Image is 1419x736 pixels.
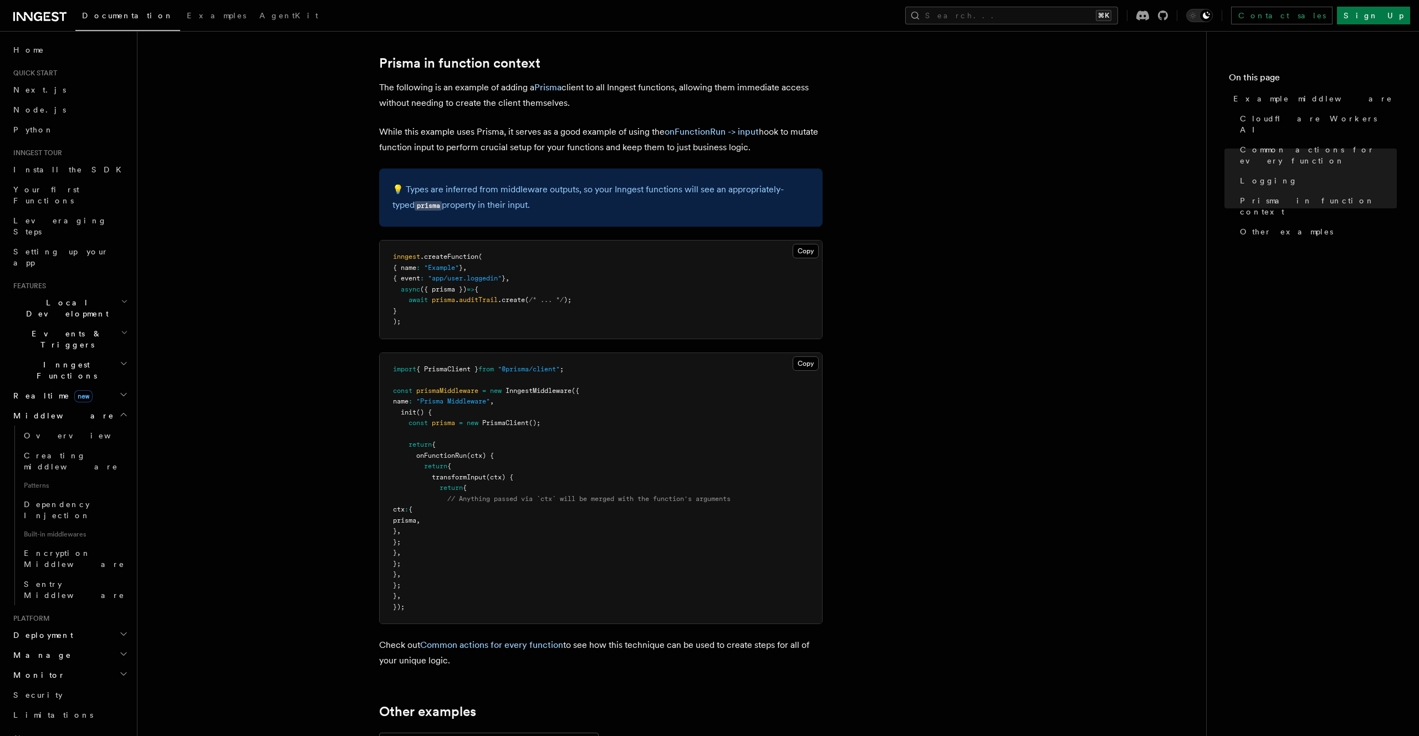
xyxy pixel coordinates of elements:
[19,543,130,574] a: Encryption Middleware
[793,356,819,371] button: Copy
[393,517,416,524] span: prisma
[420,285,467,293] span: ({ prisma })
[393,253,420,260] span: inngest
[420,274,424,282] span: :
[1229,89,1397,109] a: Example middleware
[9,100,130,120] a: Node.js
[397,549,401,556] span: ,
[1240,226,1333,237] span: Other examples
[24,431,138,440] span: Overview
[9,705,130,725] a: Limitations
[379,124,823,155] p: While this example uses Prisma, it serves as a good example of using the hook to mutate function ...
[560,365,564,373] span: ;
[393,274,420,282] span: { event
[665,126,759,137] a: onFunctionRun -> input
[1240,195,1397,217] span: Prisma in function context
[393,592,397,600] span: }
[1337,7,1410,24] a: Sign Up
[9,120,130,140] a: Python
[9,160,130,180] a: Install the SDK
[180,3,253,30] a: Examples
[490,387,502,395] span: new
[478,365,494,373] span: from
[19,574,130,605] a: Sentry Middleware
[424,462,447,470] span: return
[13,185,79,205] span: Your first Functions
[467,285,474,293] span: =>
[13,247,109,267] span: Setting up your app
[1240,144,1397,166] span: Common actions for every function
[405,505,409,513] span: :
[793,244,819,258] button: Copy
[13,85,66,94] span: Next.js
[415,201,442,211] code: prisma
[9,645,130,665] button: Manage
[455,296,459,304] span: .
[393,307,397,315] span: }
[482,387,486,395] span: =
[498,365,560,373] span: "@prisma/client"
[13,44,44,55] span: Home
[24,549,125,569] span: Encryption Middleware
[474,285,478,293] span: {
[447,462,451,470] span: {
[534,82,562,93] a: Prisma
[401,285,420,293] span: async
[9,69,57,78] span: Quick start
[397,527,401,535] span: ,
[19,494,130,525] a: Dependency Injection
[393,549,397,556] span: }
[393,397,409,405] span: name
[9,410,114,421] span: Middleware
[9,630,73,641] span: Deployment
[393,538,401,546] span: };
[74,390,93,402] span: new
[1236,191,1397,222] a: Prisma in function context
[19,525,130,543] span: Built-in middlewares
[409,419,428,427] span: const
[9,328,121,350] span: Events & Triggers
[409,296,428,304] span: await
[486,473,513,481] span: (ctx) {
[498,296,525,304] span: .create
[9,297,121,319] span: Local Development
[1236,140,1397,171] a: Common actions for every function
[416,408,432,416] span: () {
[9,625,130,645] button: Deployment
[379,637,823,668] p: Check out to see how this technique can be used to create steps for all of your unique logic.
[75,3,180,31] a: Documentation
[9,149,62,157] span: Inngest tour
[525,296,529,304] span: (
[1240,175,1298,186] span: Logging
[82,11,173,20] span: Documentation
[467,419,478,427] span: new
[416,387,478,395] span: prismaMiddleware
[393,387,412,395] span: const
[1236,222,1397,242] a: Other examples
[416,397,490,405] span: "Prisma Middleware"
[416,517,420,524] span: ,
[9,685,130,705] a: Security
[1229,71,1397,89] h4: On this page
[416,452,467,459] span: onFunctionRun
[392,182,809,213] p: 💡 Types are inferred from middleware outputs, so your Inngest functions will see an appropriately...
[9,40,130,60] a: Home
[24,451,118,471] span: Creating middleware
[24,500,90,520] span: Dependency Injection
[416,365,478,373] span: { PrismaClient }
[9,180,130,211] a: Your first Functions
[393,560,401,568] span: };
[428,274,502,282] span: "app/user.loggedin"
[9,669,65,681] span: Monitor
[1236,109,1397,140] a: Cloudflare Workers AI
[416,264,420,272] span: :
[409,441,432,448] span: return
[187,11,246,20] span: Examples
[19,426,130,446] a: Overview
[463,264,467,272] span: ,
[253,3,325,30] a: AgentKit
[393,581,401,589] span: };
[9,426,130,605] div: Middleware
[459,264,463,272] span: }
[1233,93,1392,104] span: Example middleware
